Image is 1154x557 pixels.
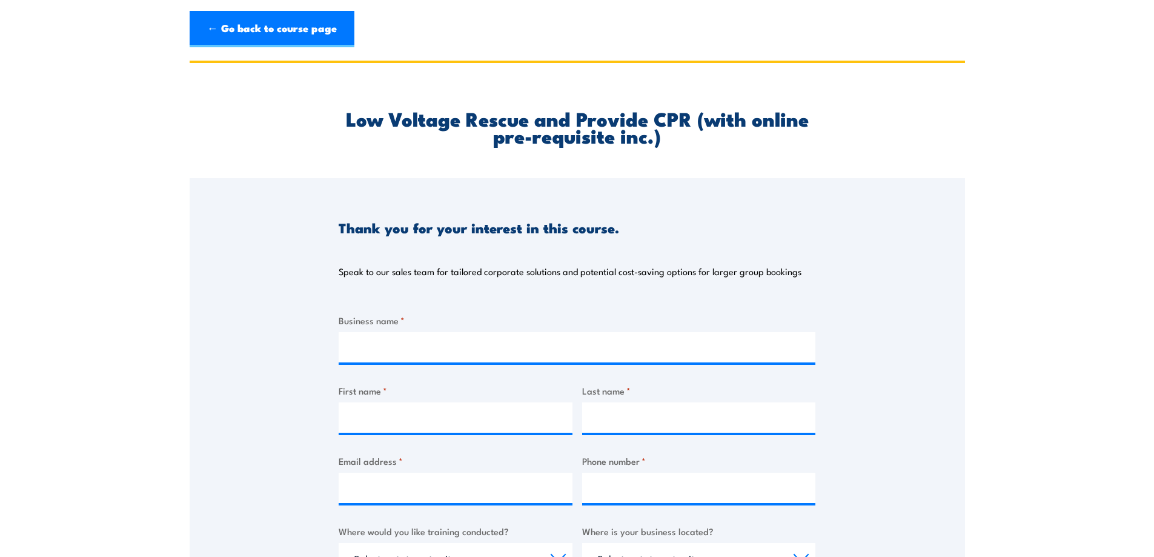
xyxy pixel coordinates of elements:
a: ← Go back to course page [190,11,354,47]
h2: Low Voltage Rescue and Provide CPR (with online pre-requisite inc.) [339,110,815,144]
label: First name [339,384,572,398]
label: Where is your business located? [582,524,816,538]
h3: Thank you for your interest in this course. [339,221,619,235]
label: Business name [339,313,815,327]
label: Last name [582,384,816,398]
p: Speak to our sales team for tailored corporate solutions and potential cost-saving options for la... [339,265,801,278]
label: Where would you like training conducted? [339,524,572,538]
label: Email address [339,454,572,468]
label: Phone number [582,454,816,468]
